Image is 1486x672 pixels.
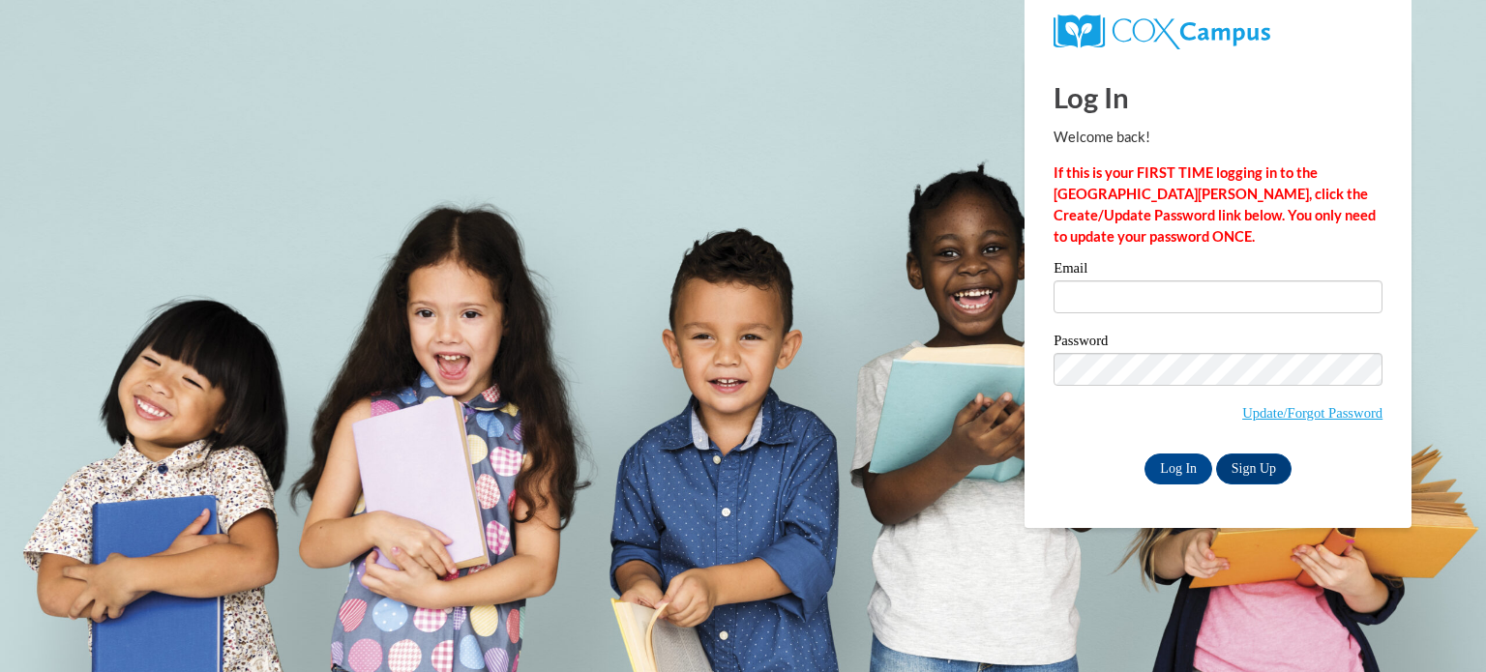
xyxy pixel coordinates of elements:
[1054,164,1376,245] strong: If this is your FIRST TIME logging in to the [GEOGRAPHIC_DATA][PERSON_NAME], click the Create/Upd...
[1054,334,1382,353] label: Password
[1054,15,1382,49] a: COX Campus
[1054,127,1382,148] p: Welcome back!
[1054,261,1382,280] label: Email
[1054,15,1270,49] img: COX Campus
[1054,77,1382,117] h1: Log In
[1216,453,1292,484] a: Sign Up
[1242,405,1382,421] a: Update/Forgot Password
[1144,453,1212,484] input: Log In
